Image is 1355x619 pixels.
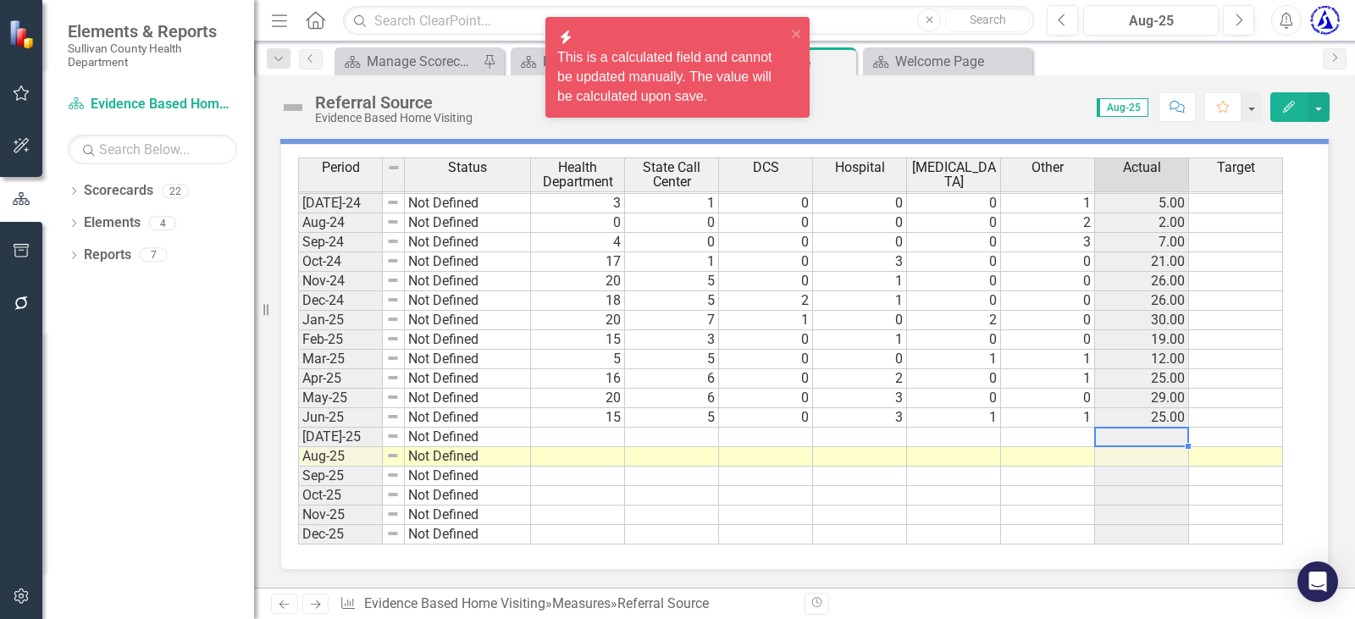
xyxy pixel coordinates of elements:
img: Not Defined [279,94,307,121]
td: 0 [719,194,813,213]
td: Aug-25 [298,447,383,467]
td: 2 [719,291,813,311]
td: 18 [531,291,625,311]
td: Not Defined [405,330,531,350]
span: Aug-25 [1097,98,1148,117]
a: Scorecards [84,181,153,201]
td: 0 [813,350,907,369]
img: 8DAGhfEEPCf229AAAAAElFTkSuQmCC [386,196,400,209]
div: Open Intercom Messenger [1297,561,1338,602]
td: 0 [719,389,813,408]
td: 21.00 [1095,252,1189,272]
span: DCS [753,160,779,175]
td: Not Defined [405,291,531,311]
td: 0 [1001,272,1095,291]
td: 26.00 [1095,272,1189,291]
small: Sullivan County Health Department [68,41,237,69]
td: 0 [719,369,813,389]
td: 3 [531,194,625,213]
td: 5 [625,272,719,291]
td: 0 [719,330,813,350]
td: Nov-24 [298,272,383,291]
td: 0 [813,311,907,330]
td: 15 [531,408,625,428]
img: 8DAGhfEEPCf229AAAAAElFTkSuQmCC [386,215,400,229]
td: 7.00 [1095,233,1189,252]
td: 1 [813,330,907,350]
img: 8DAGhfEEPCf229AAAAAElFTkSuQmCC [386,468,400,482]
button: close [791,24,803,43]
div: 4 [149,216,176,230]
td: 3 [813,408,907,428]
td: 0 [907,194,1001,213]
td: 17 [531,252,625,272]
td: Not Defined [405,506,531,525]
td: 2.00 [1095,213,1189,233]
div: Manage Scorecards [367,51,478,72]
td: 25.00 [1095,369,1189,389]
td: 19.00 [1095,330,1189,350]
img: 8DAGhfEEPCf229AAAAAElFTkSuQmCC [387,161,401,174]
div: 7 [140,248,167,263]
td: 0 [531,213,625,233]
td: 30.00 [1095,311,1189,330]
td: Not Defined [405,272,531,291]
button: Aug-25 [1083,5,1219,36]
img: 8DAGhfEEPCf229AAAAAElFTkSuQmCC [386,449,400,462]
td: Not Defined [405,350,531,369]
td: 26.00 [1095,291,1189,311]
span: State Call Center [628,160,715,190]
span: Elements & Reports [68,21,237,41]
a: EBHV Welcome Page [515,51,676,72]
td: 0 [1001,291,1095,311]
td: Sep-24 [298,233,383,252]
td: Not Defined [405,213,531,233]
td: 0 [907,252,1001,272]
td: 25.00 [1095,408,1189,428]
img: 8DAGhfEEPCf229AAAAAElFTkSuQmCC [386,312,400,326]
td: Not Defined [405,252,531,272]
td: Not Defined [405,408,531,428]
td: 3 [625,330,719,350]
td: 0 [719,350,813,369]
td: May-25 [298,389,383,408]
td: 0 [719,233,813,252]
td: 0 [625,213,719,233]
td: 20 [531,389,625,408]
td: 0 [719,272,813,291]
td: 20 [531,311,625,330]
td: 5 [531,350,625,369]
td: 0 [1001,330,1095,350]
img: 8DAGhfEEPCf229AAAAAElFTkSuQmCC [386,488,400,501]
td: 5 [625,350,719,369]
img: 8DAGhfEEPCf229AAAAAElFTkSuQmCC [386,527,400,540]
td: 0 [719,252,813,272]
td: 0 [1001,389,1095,408]
img: 8DAGhfEEPCf229AAAAAElFTkSuQmCC [386,410,400,423]
td: 1 [1001,194,1095,213]
td: Not Defined [405,486,531,506]
td: 1 [813,291,907,311]
td: 0 [907,213,1001,233]
td: 1 [625,252,719,272]
td: Oct-25 [298,486,383,506]
td: 15 [531,330,625,350]
img: 8DAGhfEEPCf229AAAAAElFTkSuQmCC [386,390,400,404]
td: 0 [1001,252,1095,272]
td: 3 [813,389,907,408]
td: [DATE]-25 [298,428,383,447]
td: 12.00 [1095,350,1189,369]
span: Other [1031,160,1064,175]
td: Not Defined [405,428,531,447]
td: Not Defined [405,194,531,213]
img: 8DAGhfEEPCf229AAAAAElFTkSuQmCC [386,235,400,248]
span: Status [448,160,487,175]
button: Lynsey Gollehon [1310,5,1341,36]
td: 1 [1001,350,1095,369]
td: 0 [907,233,1001,252]
span: Period [322,160,360,175]
td: 29.00 [1095,389,1189,408]
td: 1 [907,350,1001,369]
td: Not Defined [405,369,531,389]
td: Nov-25 [298,506,383,525]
